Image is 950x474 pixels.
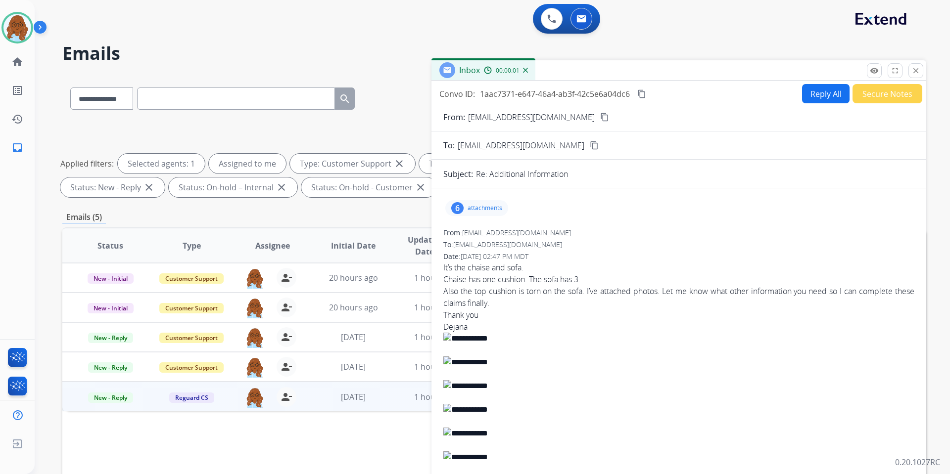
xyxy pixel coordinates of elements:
[60,177,165,197] div: Status: New - Reply
[290,154,415,173] div: Type: Customer Support
[476,168,568,180] p: Re: Additional Information
[339,93,351,105] mat-icon: search
[443,309,914,321] div: Thank you
[281,361,292,373] mat-icon: person_remove
[443,139,455,151] p: To:
[281,272,292,284] mat-icon: person_remove
[159,273,224,284] span: Customer Support
[245,387,265,408] img: agent-avatar
[245,327,265,348] img: agent-avatar
[393,158,405,170] mat-icon: close
[496,67,520,75] span: 00:00:01
[443,273,914,285] div: Chaise has one cushion. The sofa has 3.
[11,85,23,96] mat-icon: list_alt
[911,66,920,75] mat-icon: close
[468,111,595,123] p: [EMAIL_ADDRESS][DOMAIN_NAME]
[853,84,922,103] button: Secure Notes
[443,252,914,261] div: Date:
[245,357,265,378] img: agent-avatar
[414,272,455,283] span: 1 hour ago
[62,211,106,223] p: Emails (5)
[419,154,549,173] div: Type: Shipping Protection
[443,240,914,250] div: To:
[341,391,366,402] span: [DATE]
[459,65,480,76] span: Inbox
[159,333,224,343] span: Customer Support
[443,228,914,238] div: From:
[143,181,155,193] mat-icon: close
[453,240,562,249] span: [EMAIL_ADDRESS][DOMAIN_NAME]
[458,139,584,151] span: [EMAIL_ADDRESS][DOMAIN_NAME]
[451,202,464,214] div: 6
[443,168,473,180] p: Subject:
[281,391,292,403] mat-icon: person_remove
[183,240,201,252] span: Type
[402,234,447,258] span: Updated Date
[281,302,292,313] mat-icon: person_remove
[88,333,133,343] span: New - Reply
[88,303,134,313] span: New - Initial
[159,303,224,313] span: Customer Support
[415,181,427,193] mat-icon: close
[88,273,134,284] span: New - Initial
[802,84,850,103] button: Reply All
[480,88,630,99] span: 1aac7371-e647-46a4-ab3f-42c5e6a04dc6
[590,141,599,150] mat-icon: content_copy
[62,43,926,63] h2: Emails
[11,142,23,154] mat-icon: inbox
[209,154,286,173] div: Assigned to me
[600,113,609,122] mat-icon: content_copy
[169,392,214,403] span: Reguard CS
[118,154,205,173] div: Selected agents: 1
[255,240,290,252] span: Assignee
[414,302,455,313] span: 1 hour ago
[870,66,879,75] mat-icon: remove_red_eye
[443,285,914,309] div: Also the top cushion is torn on the sofa. I’ve attached photos. Let me know what other informatio...
[301,177,436,197] div: Status: On-hold - Customer
[276,181,287,193] mat-icon: close
[637,89,646,98] mat-icon: content_copy
[439,88,475,100] p: Convo ID:
[3,14,31,42] img: avatar
[468,204,502,212] p: attachments
[88,362,133,373] span: New - Reply
[331,240,376,252] span: Initial Date
[341,332,366,343] span: [DATE]
[169,177,297,197] div: Status: On-hold – Internal
[414,332,455,343] span: 1 hour ago
[341,361,366,372] span: [DATE]
[245,298,265,318] img: agent-avatar
[891,66,900,75] mat-icon: fullscreen
[461,252,528,261] span: [DATE] 02:47 PM MDT
[895,456,940,468] p: 0.20.1027RC
[462,228,571,237] span: [EMAIL_ADDRESS][DOMAIN_NAME]
[97,240,123,252] span: Status
[414,391,455,402] span: 1 hour ago
[329,302,378,313] span: 20 hours ago
[11,113,23,125] mat-icon: history
[159,362,224,373] span: Customer Support
[443,111,465,123] p: From:
[245,268,265,289] img: agent-avatar
[88,392,133,403] span: New - Reply
[414,361,455,372] span: 1 hour ago
[281,331,292,343] mat-icon: person_remove
[60,158,114,170] p: Applied filters:
[329,272,378,283] span: 20 hours ago
[11,56,23,68] mat-icon: home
